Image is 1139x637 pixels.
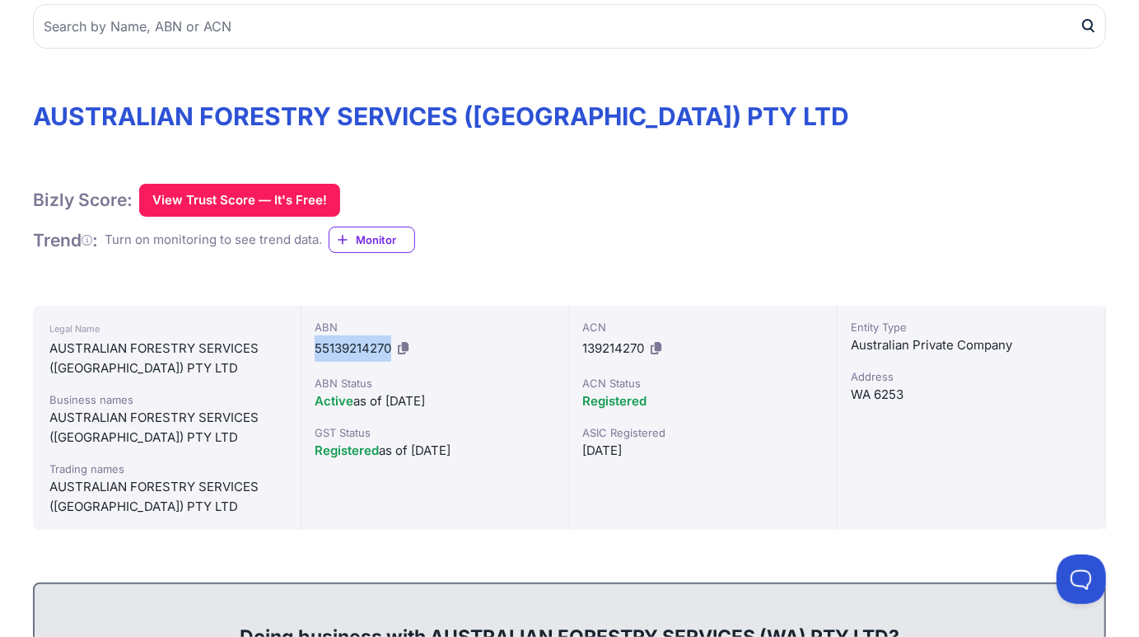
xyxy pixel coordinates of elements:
[315,441,556,461] div: as of [DATE]
[583,441,824,461] div: [DATE]
[1057,555,1106,604] iframe: Toggle Customer Support
[33,189,133,211] h1: Bizly Score:
[33,229,98,251] h1: Trend :
[33,101,1106,131] h1: AUSTRALIAN FORESTRY SERVICES ([GEOGRAPHIC_DATA]) PTY LTD
[329,227,415,253] a: Monitor
[139,184,340,217] button: View Trust Score — It's Free!
[315,391,556,411] div: as of [DATE]
[49,391,284,408] div: Business names
[315,393,353,409] span: Active
[583,375,824,391] div: ACN Status
[315,375,556,391] div: ABN Status
[583,424,824,441] div: ASIC Registered
[851,335,1092,355] div: Australian Private Company
[315,424,556,441] div: GST Status
[49,477,284,517] div: AUSTRALIAN FORESTRY SERVICES ([GEOGRAPHIC_DATA]) PTY LTD
[851,385,1092,405] div: WA 6253
[49,461,284,477] div: Trading names
[315,319,556,335] div: ABN
[851,368,1092,385] div: Address
[49,319,284,339] div: Legal Name
[851,319,1092,335] div: Entity Type
[315,443,379,458] span: Registered
[583,319,824,335] div: ACN
[105,231,322,250] div: Turn on monitoring to see trend data.
[49,408,284,447] div: AUSTRALIAN FORESTRY SERVICES ([GEOGRAPHIC_DATA]) PTY LTD
[583,340,645,356] span: 139214270
[583,393,647,409] span: Registered
[356,232,414,248] span: Monitor
[33,4,1106,49] input: Search by Name, ABN or ACN
[315,340,391,356] span: 55139214270
[49,339,284,378] div: AUSTRALIAN FORESTRY SERVICES ([GEOGRAPHIC_DATA]) PTY LTD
